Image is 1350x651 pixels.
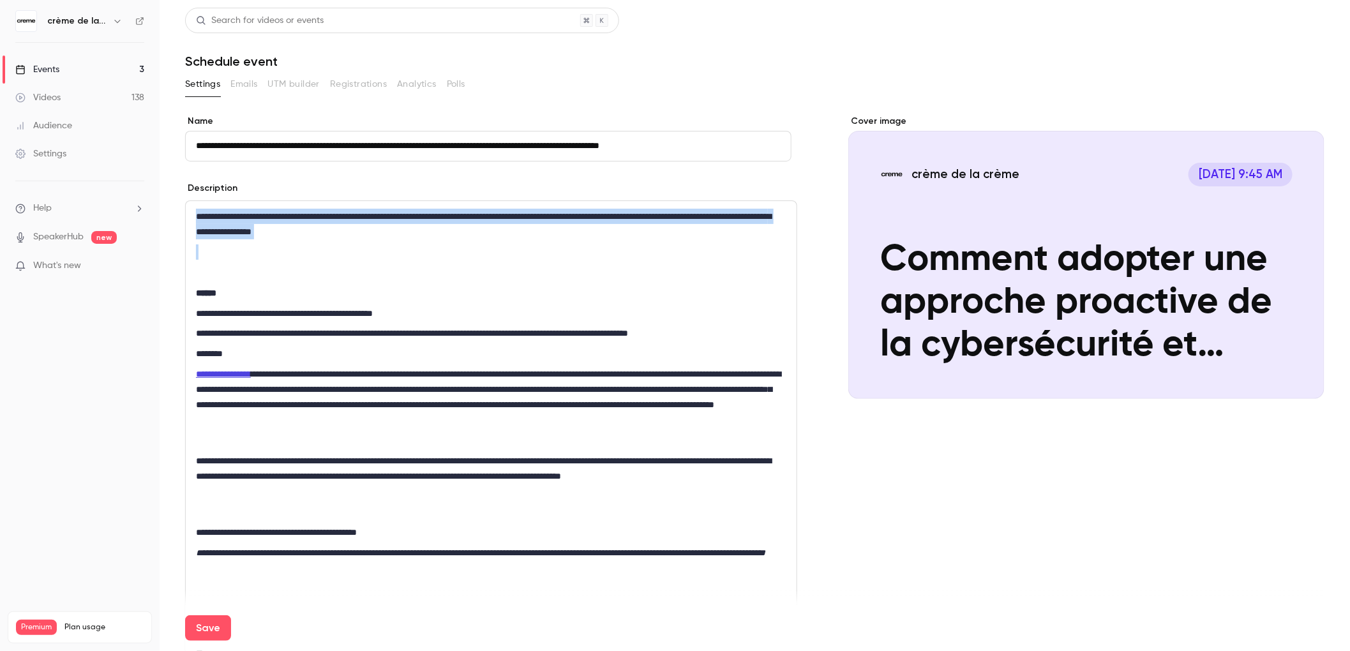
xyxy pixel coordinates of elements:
button: Save [185,615,231,641]
span: What's new [33,259,81,273]
div: Settings [15,147,66,160]
div: Search for videos or events [196,14,324,27]
iframe: Noticeable Trigger [129,260,144,272]
h1: Schedule event [185,54,1324,69]
span: UTM builder [268,78,320,91]
span: Emails [230,78,257,91]
section: Cover image [848,115,1324,399]
label: Description [185,182,237,195]
button: Settings [185,74,220,94]
label: Cover image [848,115,1324,128]
li: help-dropdown-opener [15,202,144,215]
label: Name [185,115,797,128]
span: Premium [16,620,57,635]
div: Audience [15,119,72,132]
h6: crème de la crème [47,15,107,27]
span: Registrations [330,78,387,91]
span: Plan usage [64,622,144,632]
span: Polls [447,78,465,91]
a: SpeakerHub [33,230,84,244]
img: crème de la crème [16,11,36,31]
span: new [91,231,117,244]
span: Analytics [397,78,437,91]
div: Events [15,63,59,76]
div: Videos [15,91,61,104]
span: Help [33,202,52,215]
